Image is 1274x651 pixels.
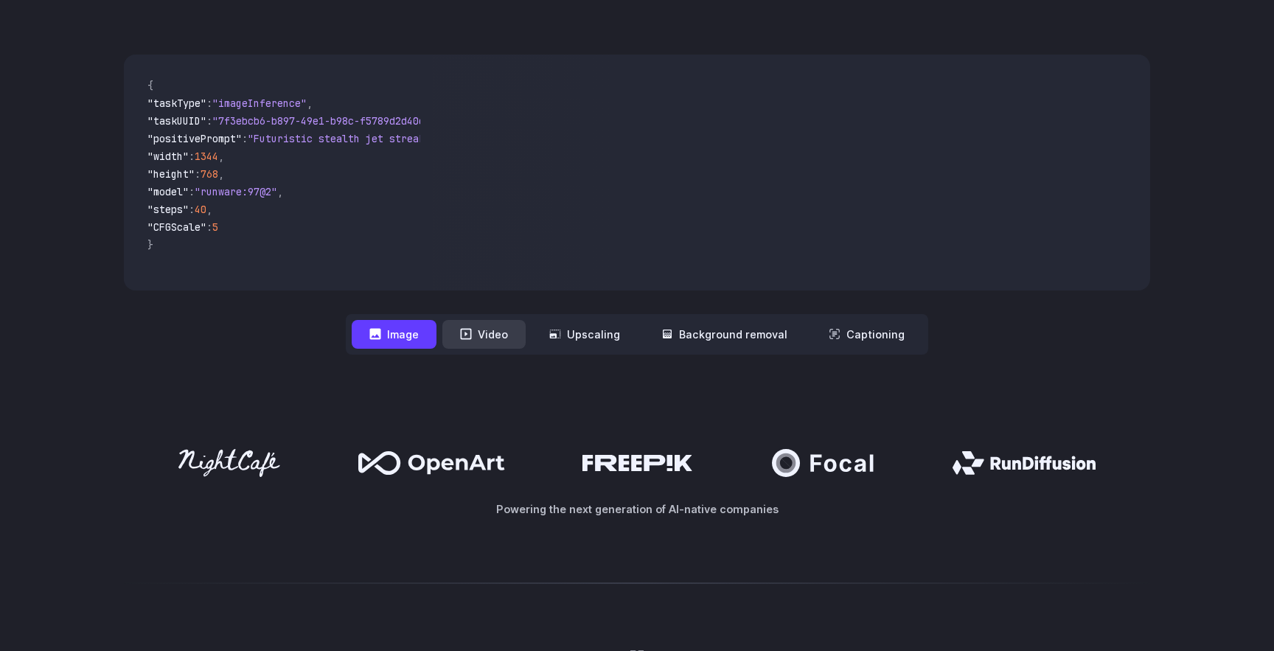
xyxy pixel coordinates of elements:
span: 5 [212,220,218,234]
span: : [242,132,248,145]
span: : [195,167,201,181]
button: Image [352,320,436,349]
span: : [189,185,195,198]
span: , [218,150,224,163]
span: 1344 [195,150,218,163]
span: "Futuristic stealth jet streaking through a neon-lit cityscape with glowing purple exhaust" [248,132,784,145]
span: : [206,220,212,234]
span: "steps" [147,203,189,216]
button: Captioning [811,320,922,349]
span: "imageInference" [212,97,307,110]
span: : [206,97,212,110]
span: } [147,238,153,251]
span: , [277,185,283,198]
button: Video [442,320,526,349]
span: "CFGScale" [147,220,206,234]
span: { [147,79,153,92]
span: "height" [147,167,195,181]
span: , [307,97,313,110]
span: "taskUUID" [147,114,206,128]
span: "width" [147,150,189,163]
span: "runware:97@2" [195,185,277,198]
span: , [206,203,212,216]
span: : [206,114,212,128]
span: , [218,167,224,181]
button: Background removal [644,320,805,349]
p: Powering the next generation of AI-native companies [124,501,1150,518]
span: 40 [195,203,206,216]
button: Upscaling [532,320,638,349]
span: "positivePrompt" [147,132,242,145]
span: 768 [201,167,218,181]
span: "model" [147,185,189,198]
span: : [189,150,195,163]
span: "taskType" [147,97,206,110]
span: "7f3ebcb6-b897-49e1-b98c-f5789d2d40d7" [212,114,436,128]
span: : [189,203,195,216]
